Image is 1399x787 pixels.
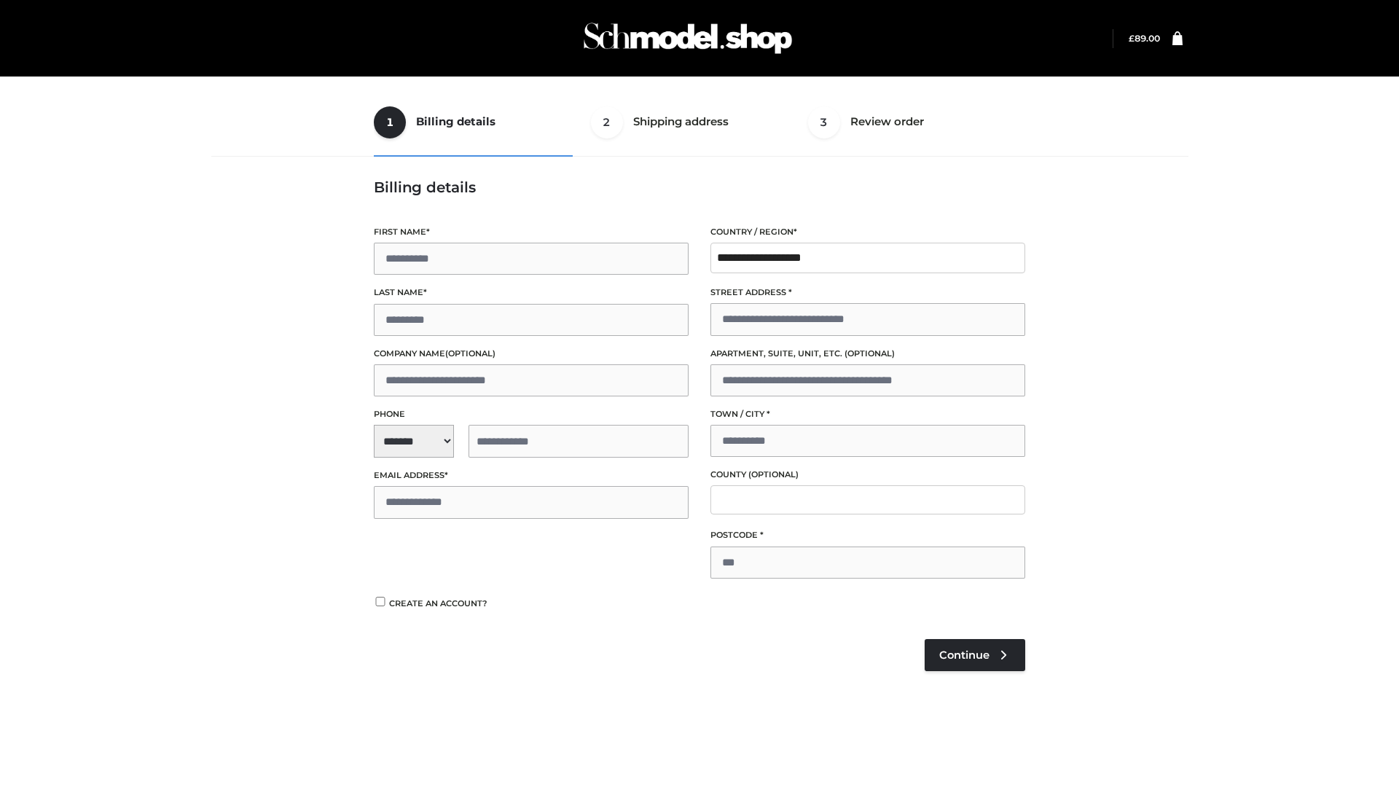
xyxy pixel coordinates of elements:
[374,286,689,299] label: Last name
[579,9,797,67] img: Schmodel Admin 964
[445,348,495,359] span: (optional)
[1129,33,1160,44] bdi: 89.00
[1129,33,1160,44] a: £89.00
[374,597,387,606] input: Create an account?
[374,225,689,239] label: First name
[374,469,689,482] label: Email address
[748,469,799,479] span: (optional)
[710,286,1025,299] label: Street address
[374,347,689,361] label: Company name
[710,347,1025,361] label: Apartment, suite, unit, etc.
[710,225,1025,239] label: Country / Region
[925,639,1025,671] a: Continue
[710,407,1025,421] label: Town / City
[939,649,990,662] span: Continue
[374,407,689,421] label: Phone
[845,348,895,359] span: (optional)
[374,179,1025,196] h3: Billing details
[710,528,1025,542] label: Postcode
[389,598,487,608] span: Create an account?
[1129,33,1135,44] span: £
[710,468,1025,482] label: County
